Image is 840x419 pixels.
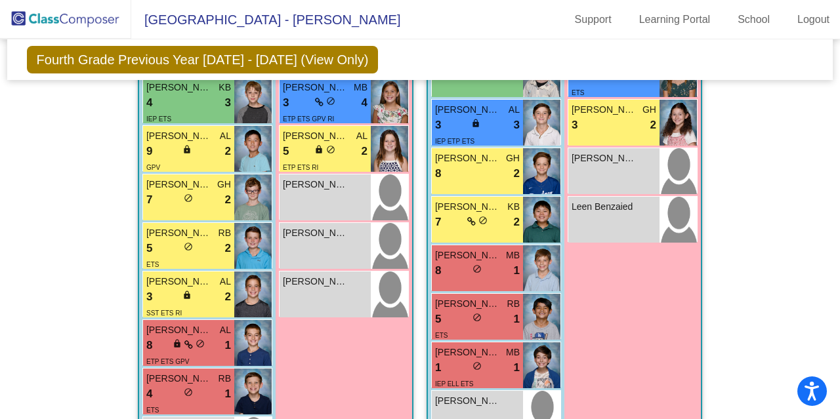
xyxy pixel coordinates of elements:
span: do_not_disturb_alt [184,242,193,251]
span: 8 [146,337,152,354]
span: [PERSON_NAME] [435,394,501,408]
span: 3 [572,117,577,134]
span: [PERSON_NAME] [146,372,212,386]
span: 8 [435,262,441,279]
span: IEP ELL ETS [435,380,473,388]
span: do_not_disturb_alt [472,264,482,273]
span: KB [219,81,231,94]
span: 2 [225,240,231,257]
span: 7 [435,214,441,231]
span: [PERSON_NAME] [435,200,501,214]
span: lock [314,145,324,154]
span: 4 [146,94,152,111]
a: Learning Portal [629,9,721,30]
span: do_not_disturb_alt [196,339,205,348]
span: do_not_disturb_alt [472,313,482,322]
span: 4 [146,386,152,403]
span: [PERSON_NAME] [283,178,348,191]
span: 8 [435,165,441,182]
span: 3 [146,289,152,306]
span: 9 [146,143,152,160]
span: 5 [283,143,289,160]
span: 2 [225,191,231,209]
span: SST ETS RI [146,309,182,317]
span: [PERSON_NAME] [435,249,501,262]
span: AL [509,103,520,117]
span: lock [471,119,480,128]
span: 4 [362,94,367,111]
span: [PERSON_NAME] [435,151,501,165]
span: [PERSON_NAME] [435,346,501,359]
a: Support [564,9,622,30]
span: [PERSON_NAME] [572,103,637,117]
span: [PERSON_NAME] [283,226,348,240]
span: IEP ETP ETS [435,138,474,145]
span: ETS [146,261,159,268]
span: 3 [514,117,520,134]
span: 1 [514,262,520,279]
span: MB [506,249,520,262]
span: do_not_disturb_alt [184,193,193,203]
span: [PERSON_NAME] [283,129,348,143]
span: [PERSON_NAME] [283,81,348,94]
span: do_not_disturb_alt [478,216,488,225]
span: 2 [225,143,231,160]
span: 3 [435,117,441,134]
span: 5 [146,240,152,257]
span: 5 [435,311,441,328]
span: RB [507,297,520,311]
span: GH [506,151,520,165]
span: ETS [146,407,159,414]
span: 7 [146,191,152,209]
span: [PERSON_NAME] [146,226,212,240]
span: 2 [225,289,231,306]
span: IEP ETS [146,115,171,123]
span: 2 [650,117,656,134]
span: do_not_disturb_alt [184,388,193,397]
span: 2 [514,165,520,182]
span: 3 [283,94,289,111]
span: 1 [514,359,520,376]
span: AL [220,275,231,289]
span: 1 [514,311,520,328]
span: RB [219,226,231,240]
span: AL [220,323,231,337]
span: [PERSON_NAME] [146,81,212,94]
span: 1 [225,386,231,403]
a: Logout [787,9,840,30]
span: [PERSON_NAME] [283,275,348,289]
span: lock [182,145,192,154]
span: KB [507,200,520,214]
span: ETS [435,332,448,339]
span: AL [356,129,367,143]
span: RB [219,372,231,386]
span: [PERSON_NAME] [572,151,637,165]
span: Leen Benzaied [572,200,637,214]
span: AL [220,129,231,143]
span: 2 [362,143,367,160]
span: 3 [225,94,231,111]
span: GH [642,103,656,117]
span: GH [217,178,231,191]
span: lock [182,290,192,300]
span: lock [173,339,182,348]
span: [GEOGRAPHIC_DATA] - [PERSON_NAME] [131,9,400,30]
span: GPV [146,164,160,171]
span: do_not_disturb_alt [326,145,335,154]
span: do_not_disturb_alt [326,96,335,106]
a: School [727,9,780,30]
span: [PERSON_NAME] [435,103,501,117]
span: [PERSON_NAME] [146,178,212,191]
span: [PERSON_NAME] [146,129,212,143]
span: MB [354,81,367,94]
span: ETP ETS RI [283,164,318,171]
span: MB [506,346,520,359]
span: ETP ETS GPV RI [283,115,334,123]
span: do_not_disturb_alt [472,361,482,370]
span: [PERSON_NAME] [146,275,212,289]
span: 1 [435,359,441,376]
span: ETP ETS GPV [146,358,189,365]
span: ETS [572,89,584,96]
span: 2 [514,214,520,231]
span: [PERSON_NAME] [435,297,501,311]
